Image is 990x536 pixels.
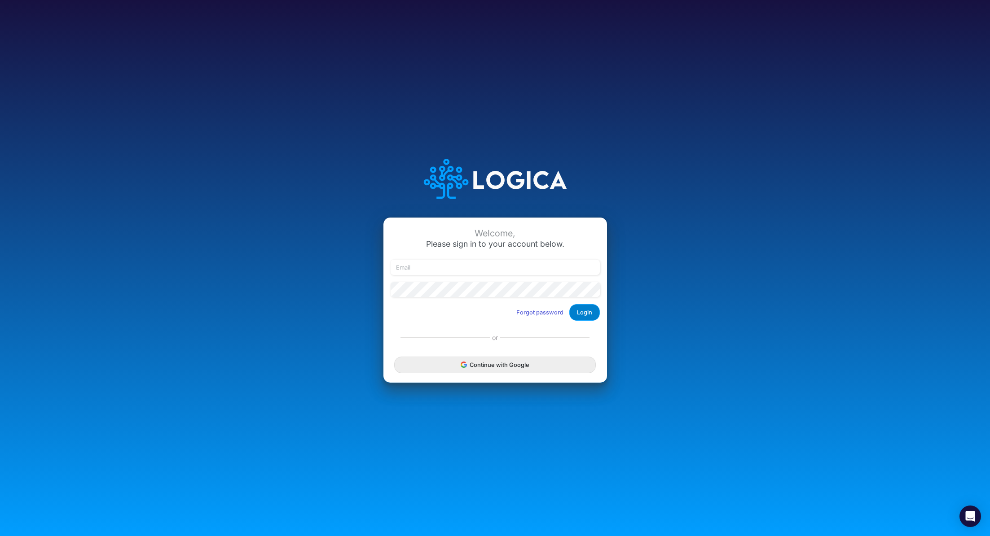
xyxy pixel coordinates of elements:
span: Please sign in to your account below. [426,239,564,248]
button: Continue with Google [394,357,595,373]
button: Login [569,304,600,321]
button: Forgot password [510,305,569,320]
div: Welcome, [391,228,600,239]
div: Open Intercom Messenger [959,505,981,527]
input: Email [391,260,600,275]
